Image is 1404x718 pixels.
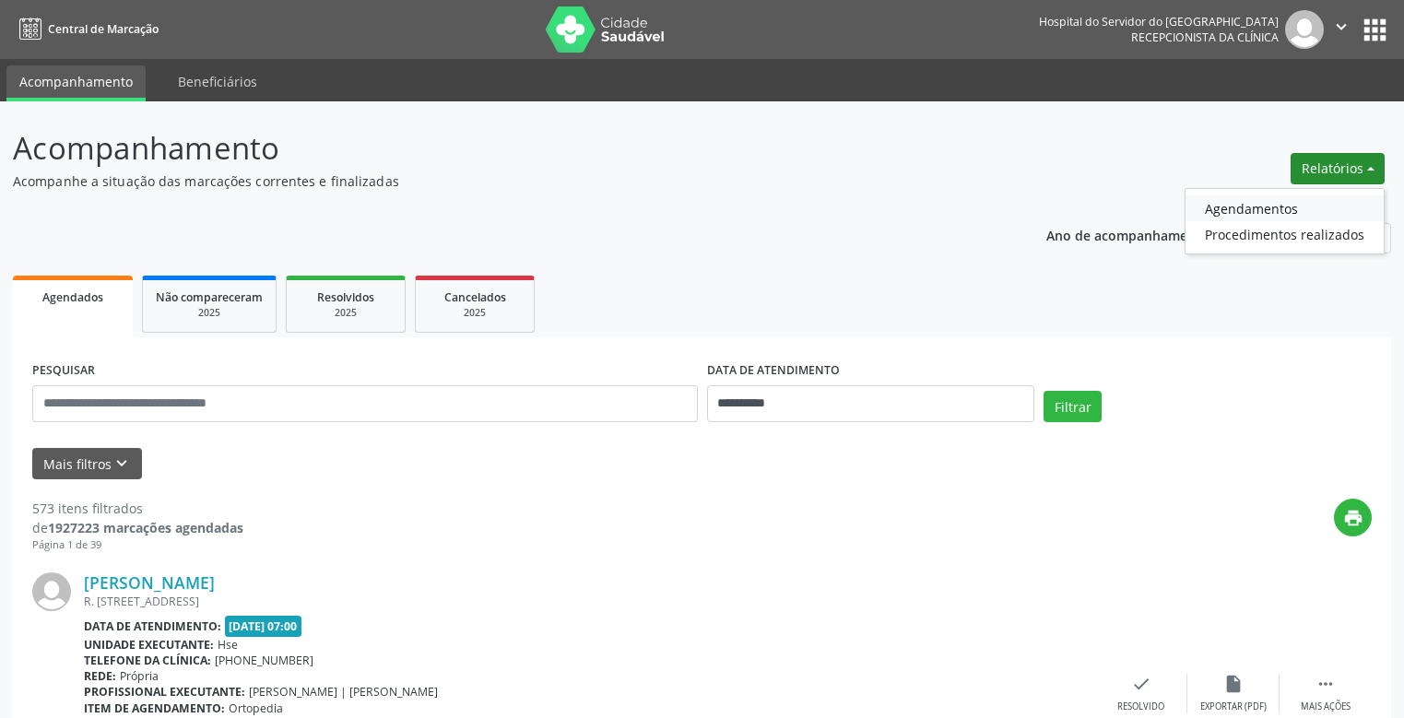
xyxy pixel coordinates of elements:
[1186,221,1384,247] a: Procedimentos realizados
[13,125,978,171] p: Acompanhamento
[32,572,71,611] img: img
[225,616,302,637] span: [DATE] 07:00
[229,700,283,716] span: Ortopedia
[249,684,438,700] span: [PERSON_NAME] | [PERSON_NAME]
[1131,674,1151,694] i: check
[84,684,245,700] b: Profissional executante:
[120,668,159,684] span: Própria
[1331,17,1351,37] i: 
[1359,14,1391,46] button: apps
[1343,508,1363,528] i: print
[1117,700,1164,713] div: Resolvido
[156,289,263,305] span: Não compareceram
[112,453,132,474] i: keyboard_arrow_down
[48,21,159,37] span: Central de Marcação
[156,306,263,320] div: 2025
[1324,10,1359,49] button: 
[444,289,506,305] span: Cancelados
[48,519,243,536] strong: 1927223 marcações agendadas
[84,668,116,684] b: Rede:
[1223,674,1244,694] i: insert_drive_file
[1291,153,1385,184] button: Relatórios
[84,618,221,634] b: Data de atendimento:
[707,357,840,385] label: DATA DE ATENDIMENTO
[84,594,1095,609] div: R. [STREET_ADDRESS]
[1186,195,1384,221] a: Agendamentos
[317,289,374,305] span: Resolvidos
[300,306,392,320] div: 2025
[32,499,243,518] div: 573 itens filtrados
[218,637,238,653] span: Hse
[1285,10,1324,49] img: img
[13,171,978,191] p: Acompanhe a situação das marcações correntes e finalizadas
[1046,223,1209,246] p: Ano de acompanhamento
[1301,700,1351,713] div: Mais ações
[165,65,270,98] a: Beneficiários
[32,357,95,385] label: PESQUISAR
[84,653,211,668] b: Telefone da clínica:
[84,572,215,593] a: [PERSON_NAME]
[1039,14,1279,29] div: Hospital do Servidor do [GEOGRAPHIC_DATA]
[1316,674,1336,694] i: 
[13,14,159,44] a: Central de Marcação
[1131,29,1279,45] span: Recepcionista da clínica
[429,306,521,320] div: 2025
[1044,391,1102,422] button: Filtrar
[84,700,225,716] b: Item de agendamento:
[215,653,313,668] span: [PHONE_NUMBER]
[32,448,142,480] button: Mais filtroskeyboard_arrow_down
[84,637,214,653] b: Unidade executante:
[42,289,103,305] span: Agendados
[32,518,243,537] div: de
[32,537,243,553] div: Página 1 de 39
[6,65,146,101] a: Acompanhamento
[1185,188,1385,254] ul: Relatórios
[1200,700,1267,713] div: Exportar (PDF)
[1334,499,1372,536] button: print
